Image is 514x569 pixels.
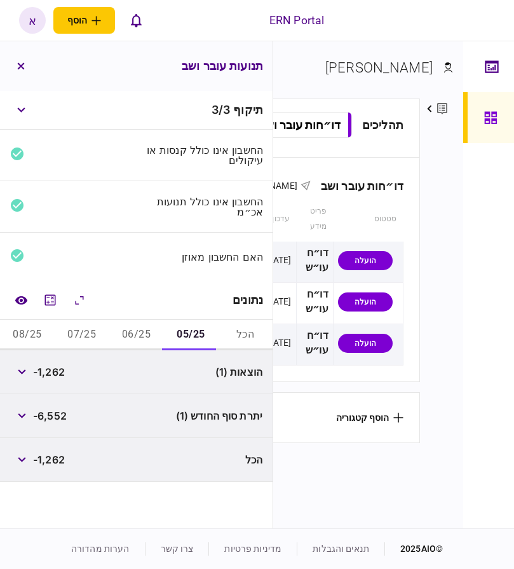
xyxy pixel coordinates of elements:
div: דו״ח עו״ש [301,329,328,358]
span: יתרת סוף החודש (1) [176,408,262,423]
div: החשבון אינו כולל קנסות או עיקולים [142,145,264,165]
span: 3 / 3 [212,103,230,116]
span: תיקוף [233,103,263,116]
span: -1,262 [33,364,65,380]
div: [DATE] [265,336,292,349]
div: החשבון אינו כולל תנועות אכ״מ [142,196,264,217]
span: -6,552 [33,408,67,423]
a: השוואה למסמך [10,289,32,312]
div: הועלה [338,251,393,270]
button: 07/25 [55,320,109,350]
div: [PERSON_NAME] [325,57,433,78]
span: -1,262 [33,452,65,467]
a: הערות מהדורה [71,544,130,554]
span: הכל [245,452,262,467]
button: 06/25 [109,320,164,350]
button: פתח תפריט להוספת לקוח [53,7,115,34]
div: נתונים [233,294,263,306]
a: מדיניות פרטיות [224,544,281,554]
div: ERN Portal [269,12,324,29]
button: הרחב\כווץ הכל [68,289,91,312]
button: פתח רשימת התראות [123,7,149,34]
a: תנאים והגבלות [313,544,369,554]
button: הכל [218,320,273,350]
h3: תנועות עובר ושב [182,60,263,72]
div: דו״חות עובר ושב [311,179,403,193]
div: [DATE] [265,254,292,266]
button: 05/25 [163,320,218,350]
button: מחשבון [39,289,62,312]
div: [DATE] [265,295,292,308]
button: א [19,7,46,34]
div: הועלה [338,292,393,312]
span: הוצאות (1) [215,364,262,380]
div: דו״ח עו״ש [301,287,328,317]
th: פריט מידע [296,197,333,242]
th: סטטוס [333,197,403,242]
div: דו״ח עו״ש [301,246,328,275]
button: הוסף קטגוריה [336,413,403,423]
div: תהליכים [362,116,403,134]
div: האם החשבון מאוזן [142,252,264,262]
div: © 2025 AIO [384,542,443,556]
a: צרו קשר [161,544,194,554]
div: הועלה [338,334,393,353]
